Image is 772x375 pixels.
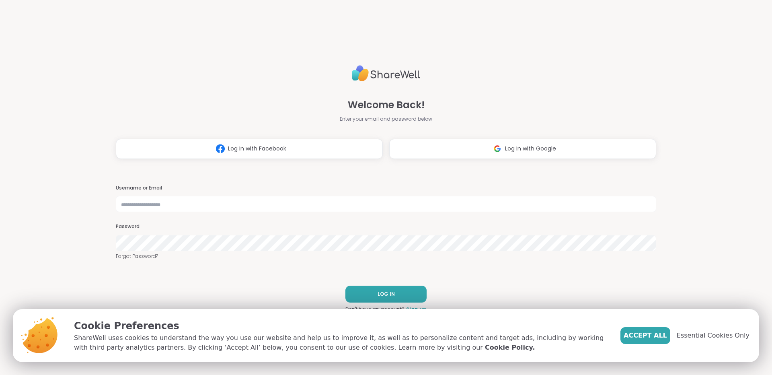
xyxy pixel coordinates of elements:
span: Don't have an account? [345,306,404,313]
button: Log in with Google [389,139,656,159]
img: ShareWell Logomark [490,141,505,156]
button: Log in with Facebook [116,139,383,159]
button: Accept All [620,327,670,344]
img: ShareWell Logo [352,62,420,85]
p: Cookie Preferences [74,319,608,333]
h3: Username or Email [116,185,656,192]
span: LOG IN [378,291,395,298]
span: Log in with Facebook [228,144,286,153]
img: ShareWell Logomark [213,141,228,156]
span: Essential Cookies Only [677,331,749,340]
span: Log in with Google [505,144,556,153]
button: LOG IN [345,286,427,303]
span: Enter your email and password below [340,115,432,123]
h3: Password [116,223,656,230]
a: Forgot Password? [116,253,656,260]
span: Welcome Back! [348,98,425,112]
a: Sign up [406,306,427,313]
p: ShareWell uses cookies to understand the way you use our website and help us to improve it, as we... [74,333,608,352]
a: Cookie Policy. [485,343,535,352]
span: Accept All [624,331,667,340]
